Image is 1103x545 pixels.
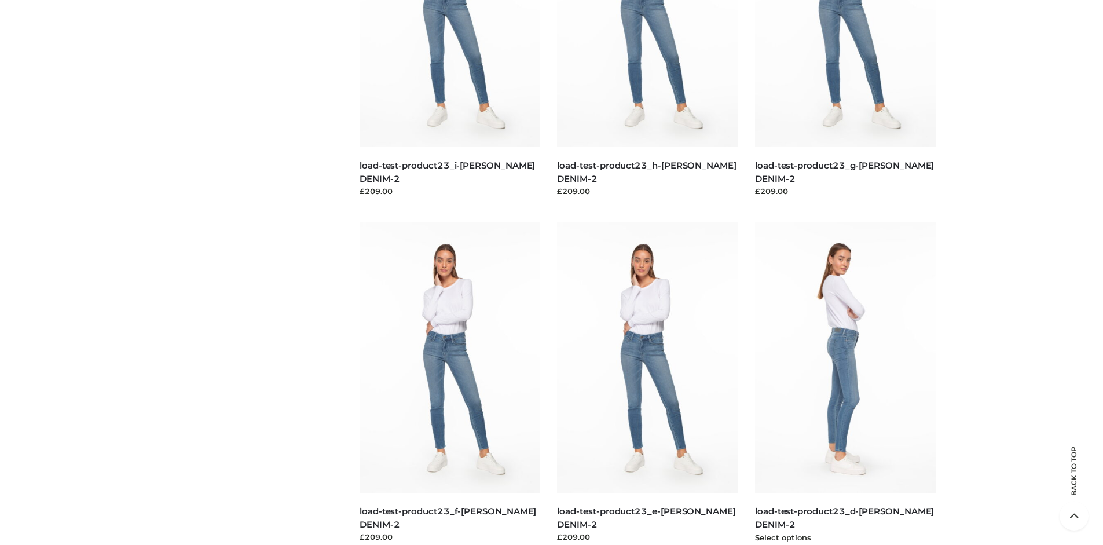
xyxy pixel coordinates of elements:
[360,160,535,184] a: load-test-product23_i-[PERSON_NAME] DENIM-2
[755,185,936,197] div: £209.00
[755,506,934,530] a: load-test-product23_d-[PERSON_NAME] DENIM-2
[557,185,738,197] div: £209.00
[557,531,738,543] div: £209.00
[755,533,811,542] a: Select options
[755,160,934,184] a: load-test-product23_g-[PERSON_NAME] DENIM-2
[360,185,540,197] div: £209.00
[360,531,540,543] div: £209.00
[1060,467,1089,496] span: Back to top
[557,160,736,184] a: load-test-product23_h-[PERSON_NAME] DENIM-2
[557,506,735,530] a: load-test-product23_e-[PERSON_NAME] DENIM-2
[360,506,536,530] a: load-test-product23_f-[PERSON_NAME] DENIM-2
